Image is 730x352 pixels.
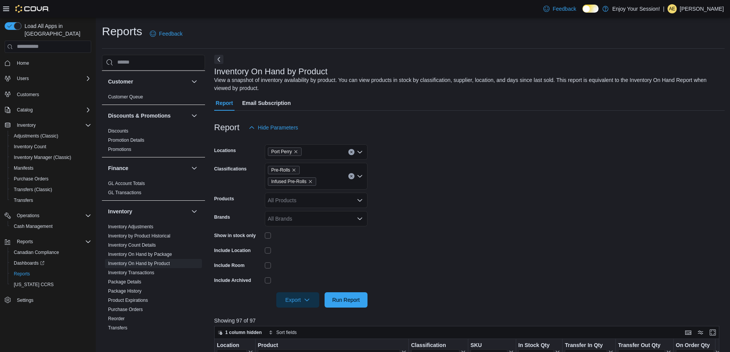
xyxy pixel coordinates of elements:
div: Customer [102,92,205,105]
div: Transfer In Qty [565,342,607,349]
a: Canadian Compliance [11,248,62,257]
span: Catalog [14,105,91,115]
span: Sort fields [276,329,297,336]
a: GL Account Totals [108,181,145,186]
label: Products [214,196,234,202]
span: Inventory Count [11,142,91,151]
span: GL Transactions [108,190,141,196]
span: Manifests [14,165,33,171]
button: Catalog [14,105,36,115]
div: Discounts & Promotions [102,126,205,157]
span: Port Perry [271,148,292,156]
a: Inventory by Product Historical [108,233,171,239]
span: Purchase Orders [11,174,91,183]
div: In Stock Qty [518,342,554,349]
div: Alana Edgington [668,4,677,13]
div: Transfer Out Qty [618,342,664,349]
span: 1 column hidden [225,329,262,336]
span: Inventory Count [14,144,46,150]
span: AE [669,4,675,13]
button: Operations [2,210,94,221]
button: Open list of options [357,216,363,222]
button: Canadian Compliance [8,247,94,258]
nav: Complex example [5,54,91,326]
span: Reports [11,269,91,278]
a: Home [14,59,32,68]
a: Transfers [108,325,127,331]
button: Operations [14,211,43,220]
span: Customers [17,92,39,98]
a: Cash Management [11,222,56,231]
span: Adjustments (Classic) [14,133,58,139]
button: Inventory [190,207,199,216]
button: Sort fields [266,328,300,337]
a: Inventory On Hand by Product [108,261,170,266]
div: View a snapshot of inventory availability by product. You can view products in stock by classific... [214,76,721,92]
label: Locations [214,147,236,154]
span: Infused Pre-Rolls [271,178,307,185]
div: Inventory [102,222,205,336]
p: | [663,4,664,13]
span: Operations [17,213,39,219]
span: Inventory [17,122,36,128]
span: Inventory Transactions [108,270,154,276]
span: Reports [17,239,33,245]
span: Customers [14,89,91,99]
span: Discounts [108,128,128,134]
a: Package History [108,288,141,294]
p: [PERSON_NAME] [680,4,724,13]
button: Reports [2,236,94,247]
button: Display options [696,328,705,337]
button: Discounts & Promotions [190,111,199,120]
a: GL Transactions [108,190,141,195]
span: Pre-Rolls [268,166,300,174]
span: Inventory Manager (Classic) [14,154,71,160]
a: Inventory Adjustments [108,224,153,229]
div: On Order Qty [676,342,714,349]
span: Reports [14,237,91,246]
button: Open list of options [357,173,363,179]
a: [US_STATE] CCRS [11,280,57,289]
a: Customers [14,90,42,99]
button: Discounts & Promotions [108,112,188,120]
span: Settings [17,297,33,303]
span: Inventory Adjustments [108,224,153,230]
a: Inventory Transactions [108,270,154,275]
span: Canadian Compliance [14,249,59,255]
span: Export [281,292,315,308]
span: Home [17,60,29,66]
a: Feedback [147,26,185,41]
button: Inventory Count [8,141,94,152]
a: Product Expirations [108,298,148,303]
span: Transfers [14,197,33,203]
span: Port Perry [268,147,302,156]
button: [US_STATE] CCRS [8,279,94,290]
h3: Discounts & Promotions [108,112,171,120]
h3: Inventory [108,208,132,215]
p: Showing 97 of 97 [214,317,725,324]
span: Dashboards [14,260,44,266]
button: 1 column hidden [215,328,265,337]
button: Enter fullscreen [708,328,717,337]
span: Run Report [332,296,360,304]
button: Clear input [348,149,354,155]
label: Show in stock only [214,232,256,239]
button: Reports [8,269,94,279]
span: Manifests [11,164,91,173]
span: Feedback [553,5,576,13]
a: Inventory Count [11,142,49,151]
a: Package Details [108,279,141,285]
button: Adjustments (Classic) [8,131,94,141]
a: Purchase Orders [108,307,143,312]
button: Inventory Manager (Classic) [8,152,94,163]
a: Adjustments (Classic) [11,131,61,141]
span: Promotion Details [108,137,144,143]
button: Finance [190,164,199,173]
a: Customer Queue [108,94,143,100]
button: Finance [108,164,188,172]
label: Brands [214,214,230,220]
